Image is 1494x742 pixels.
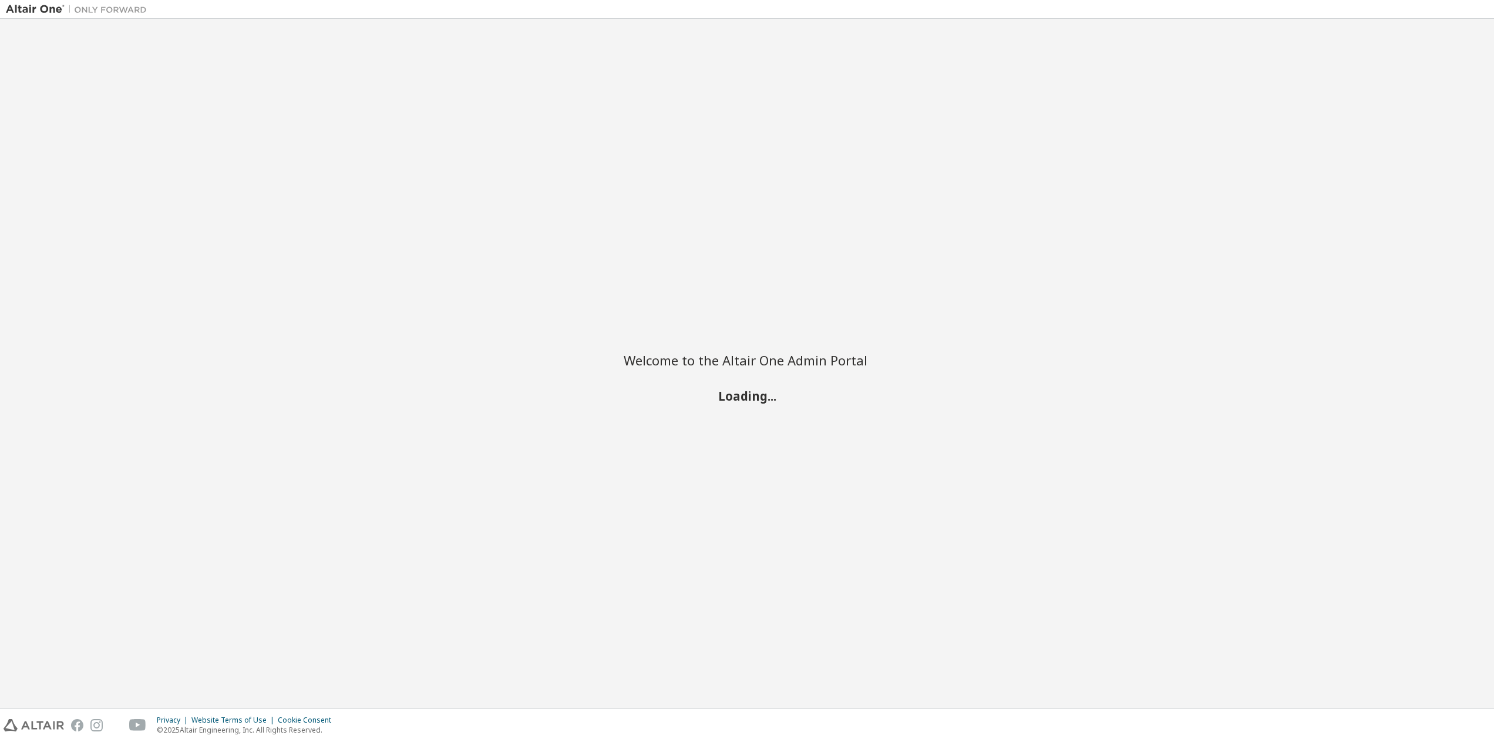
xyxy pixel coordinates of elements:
[90,719,103,731] img: instagram.svg
[4,719,64,731] img: altair_logo.svg
[157,716,191,725] div: Privacy
[624,388,870,403] h2: Loading...
[6,4,153,15] img: Altair One
[157,725,338,735] p: © 2025 Altair Engineering, Inc. All Rights Reserved.
[191,716,278,725] div: Website Terms of Use
[278,716,338,725] div: Cookie Consent
[71,719,83,731] img: facebook.svg
[129,719,146,731] img: youtube.svg
[624,352,870,368] h2: Welcome to the Altair One Admin Portal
